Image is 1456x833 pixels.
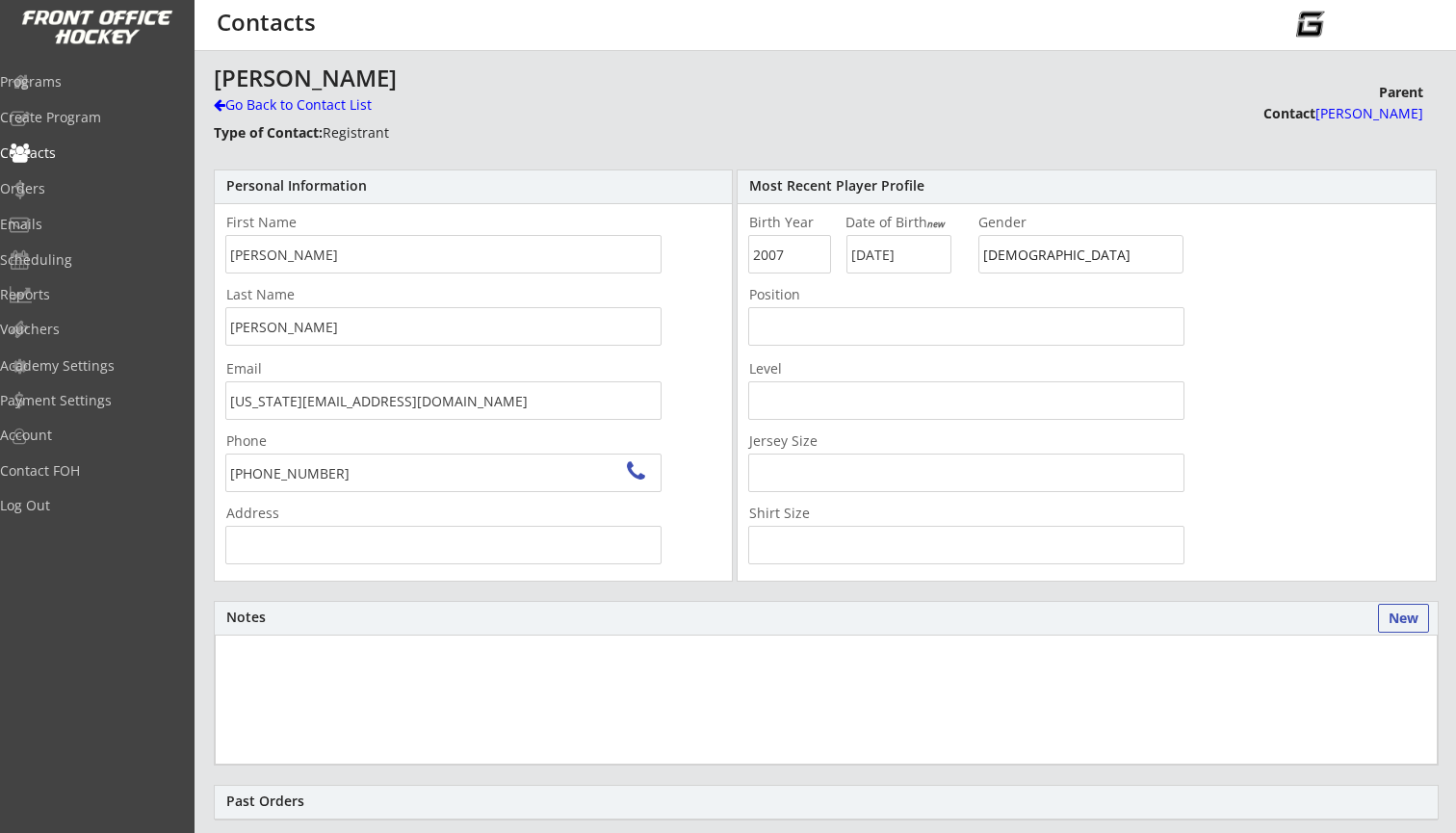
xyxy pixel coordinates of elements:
[749,362,867,376] div: Level
[749,507,867,520] div: Shirt Size
[214,123,323,142] strong: Type of Contact:
[226,611,1426,624] div: Notes
[845,216,966,229] div: Date of Birth
[226,288,344,301] div: Last Name
[927,217,945,230] em: new
[214,95,461,115] div: Go Back to Contact List
[214,66,974,90] div: [PERSON_NAME]
[214,120,630,144] div: Registrant
[978,216,1096,229] div: Gender
[226,507,344,520] div: Address
[749,288,867,301] div: Position
[226,179,720,193] div: Personal Information
[749,216,831,229] div: Birth Year
[226,434,344,448] div: Phone
[749,179,1424,193] div: Most Recent Player Profile
[226,362,662,376] div: Email
[1315,104,1423,122] font: [PERSON_NAME]
[226,794,1426,808] div: Past Orders
[749,434,867,448] div: Jersey Size
[226,216,344,229] div: First Name
[1378,604,1429,633] button: New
